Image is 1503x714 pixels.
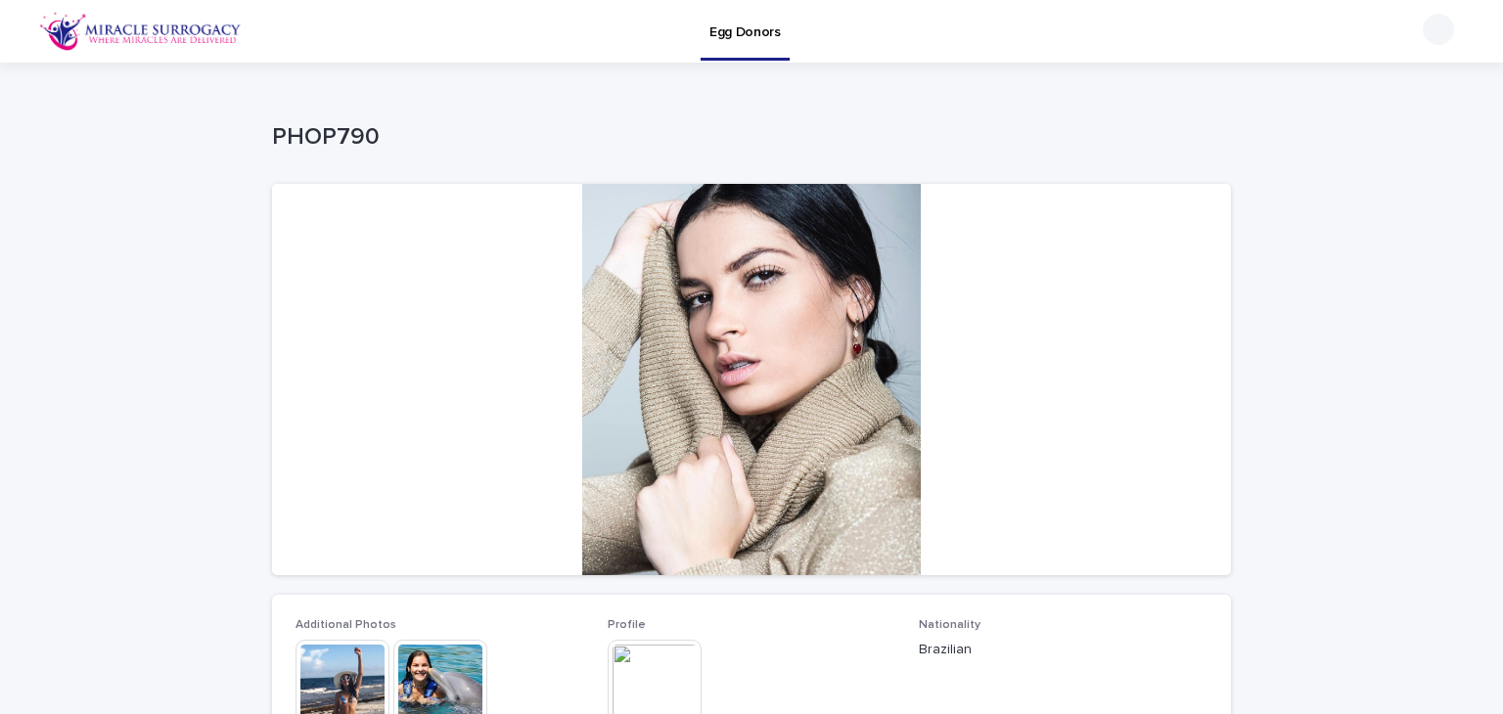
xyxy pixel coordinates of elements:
span: Profile [608,619,646,631]
span: Additional Photos [296,619,396,631]
span: Nationality [919,619,980,631]
p: Brazilian [919,640,1207,660]
p: PHOP790 [272,123,1223,152]
img: OiFFDOGZQuirLhrlO1ag [39,12,242,51]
